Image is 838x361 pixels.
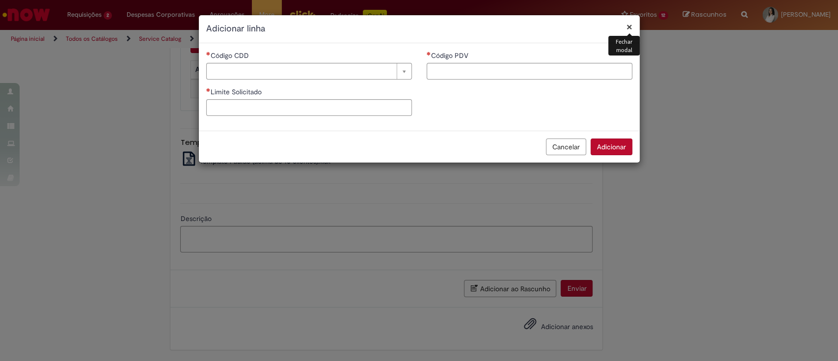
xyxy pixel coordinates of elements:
[608,36,639,56] div: Fechar modal
[206,99,412,116] input: Limite Solicitado
[427,63,632,80] input: Código PDV
[626,22,632,32] button: Fechar modal
[206,88,211,92] span: Necessários
[211,87,264,96] span: Limite Solicitado
[206,52,211,56] span: Necessários
[546,139,586,155] button: Cancelar
[431,51,470,60] span: Código PDV
[206,63,412,80] a: Limpar campo Código CDD
[591,139,632,155] button: Adicionar
[427,52,431,56] span: Necessários
[211,51,251,60] span: Necessários - Código CDD
[206,23,632,35] h2: Adicionar linha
